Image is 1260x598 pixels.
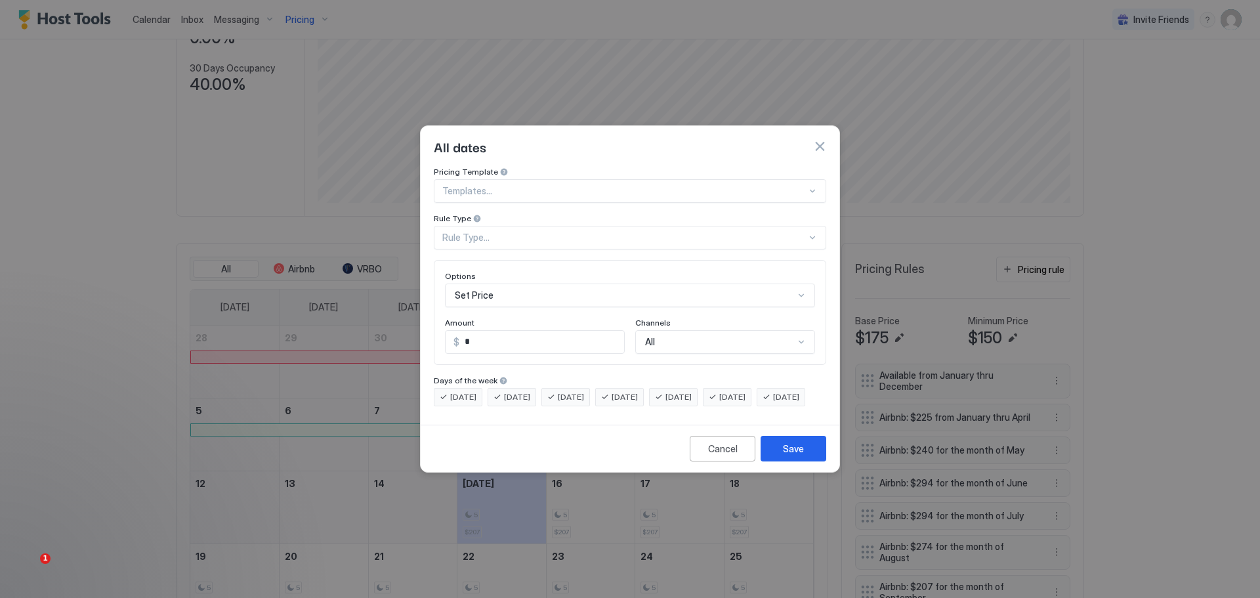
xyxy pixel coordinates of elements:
[40,553,51,564] span: 1
[453,336,459,348] span: $
[612,391,638,403] span: [DATE]
[434,213,471,223] span: Rule Type
[434,167,498,177] span: Pricing Template
[459,331,624,353] input: Input Field
[635,318,671,328] span: Channels
[708,442,738,456] div: Cancel
[13,553,45,585] iframe: Intercom live chat
[455,289,493,301] span: Set Price
[442,232,807,244] div: Rule Type...
[645,336,655,348] span: All
[719,391,745,403] span: [DATE]
[10,471,272,563] iframe: Intercom notifications message
[783,442,804,456] div: Save
[450,391,476,403] span: [DATE]
[434,137,486,156] span: All dates
[761,436,826,461] button: Save
[434,375,497,385] span: Days of the week
[445,271,476,281] span: Options
[665,391,692,403] span: [DATE]
[773,391,799,403] span: [DATE]
[445,318,474,328] span: Amount
[690,436,755,461] button: Cancel
[504,391,530,403] span: [DATE]
[558,391,584,403] span: [DATE]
